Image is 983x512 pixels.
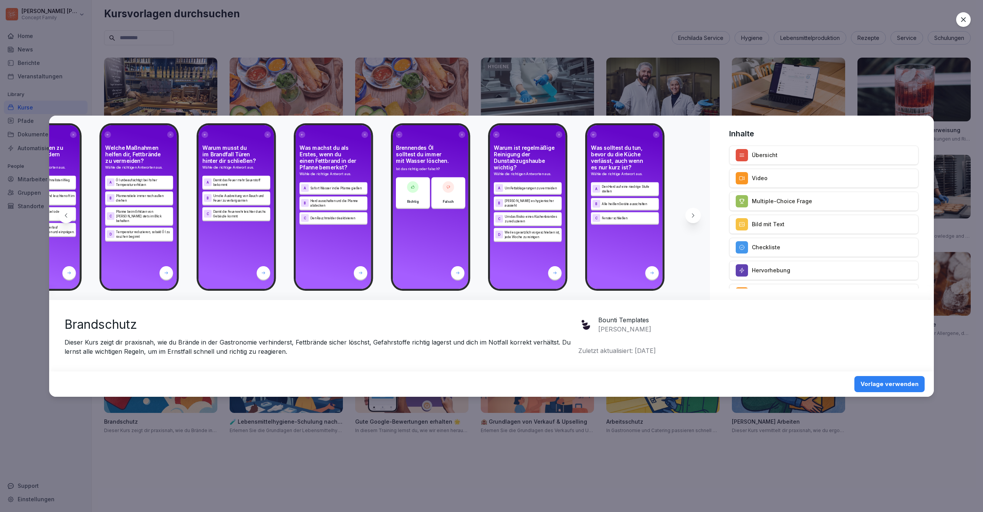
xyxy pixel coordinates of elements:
p: Bild mit Text [752,220,784,228]
h2: Brandschutz [65,315,574,334]
p: Checkliste [752,243,780,251]
p: Temperatur reduzieren, sobald Öl zu rauchen beginnt [116,229,172,239]
p: Den Rauchmelder deaktivieren [310,215,366,220]
p: Richtig [407,199,419,204]
p: [PERSON_NAME] [598,325,651,334]
p: C [304,216,306,220]
button: Vorlage verwenden [854,376,925,392]
p: Video [752,174,768,182]
p: Dieser Kurs zeigt dir praxisnah, wie du Brände in der Gastronomie verhinderst, Fettbrände sicher ... [65,338,574,356]
p: Wähle die richtigen Antworten aus. [105,165,173,170]
p: Fenster schließen [602,215,657,220]
div: Vorlage verwenden [861,380,918,388]
p: Um Fettablagerungen zu vermeiden [505,186,560,190]
p: C [207,212,209,215]
p: C [498,217,500,220]
p: C [109,214,112,218]
p: C [595,216,597,220]
p: Übersicht [752,151,778,159]
p: Um das Risiko eines Küchenbrandes zu reduzieren [505,214,560,223]
p: Zuletzt aktualisiert: [DATE] [578,346,918,355]
h4: Was solltest du tun, bevor du die Küche verlässt, auch wenn es nur kurz ist? [591,144,659,171]
p: Pfanne beim Erhitzen von [PERSON_NAME] stets im Blick behalten [116,209,172,223]
img: jme54nxg3cx8rhcp4bza1nkh.png [578,317,594,332]
p: Wähle die richtige Antwort aus. [591,171,659,177]
p: Weil es gesetzlich vorgeschrieben ist, jede Woche zu reinigen [505,230,560,239]
p: A [595,187,597,191]
p: Öl unbeaufsichtigt bei hoher Temperatur erhitzen [116,177,172,187]
p: Alle heißen Geräte ausschalten [602,201,657,206]
p: Wähle die richtige Antwort aus. [300,171,367,177]
p: A [109,181,112,184]
p: Sofort Wasser in die Pfanne gießen [310,186,366,190]
h4: Warum ist regelmäßige Reinigung der Dunstabzugshaube wichtig? [494,144,562,171]
p: Bounti Templates [598,315,651,325]
p: Herd ausschalten und die Pfanne abdecken [310,198,366,207]
p: B [207,196,209,200]
h4: Inhalte [714,128,934,139]
p: D [109,232,112,236]
p: Pfannenstiele immer nach außen drehen [116,193,172,202]
p: [PERSON_NAME] es hygienischer aussieht [505,198,560,207]
h4: Brennendes Öl solltest du immer mit Wasser löschen. [396,144,465,164]
h4: Warum musst du im Brandfall Türen hinter dir schließen? [202,144,270,164]
p: Den Herd auf eine niedrige Stufe stellen [602,184,657,193]
p: D [498,233,500,236]
h4: Was machst du als Erstes, wenn du einen Fettbrand in der Pfanne bemerkst? [300,144,367,171]
p: B [498,201,500,205]
p: Wähle die richtigen Antworten aus. [494,171,562,177]
p: Hervorhebung [752,266,790,274]
p: A [304,186,306,190]
p: B [595,202,597,205]
p: Wähle die richtige Antwort aus. [202,165,270,170]
p: B [109,196,112,200]
p: A [207,181,209,184]
p: Ist das richtig oder falsch? [396,166,465,172]
p: Damit das Feuer mehr Sauerstoff bekommt [213,177,269,187]
p: A [498,186,500,190]
h4: Welche Maßnahmen helfen dir, Fettbrände zu vermeiden? [105,144,173,164]
p: Falsch [443,199,454,204]
p: Multiple-Choice Frage [752,197,812,205]
p: B [304,201,306,205]
p: Um die Ausbreitung von Rauch und Feuer zu verlangsamen [213,193,269,202]
p: Damit die Feuerwehr leichter durchs Gebäude kommt [213,209,269,218]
